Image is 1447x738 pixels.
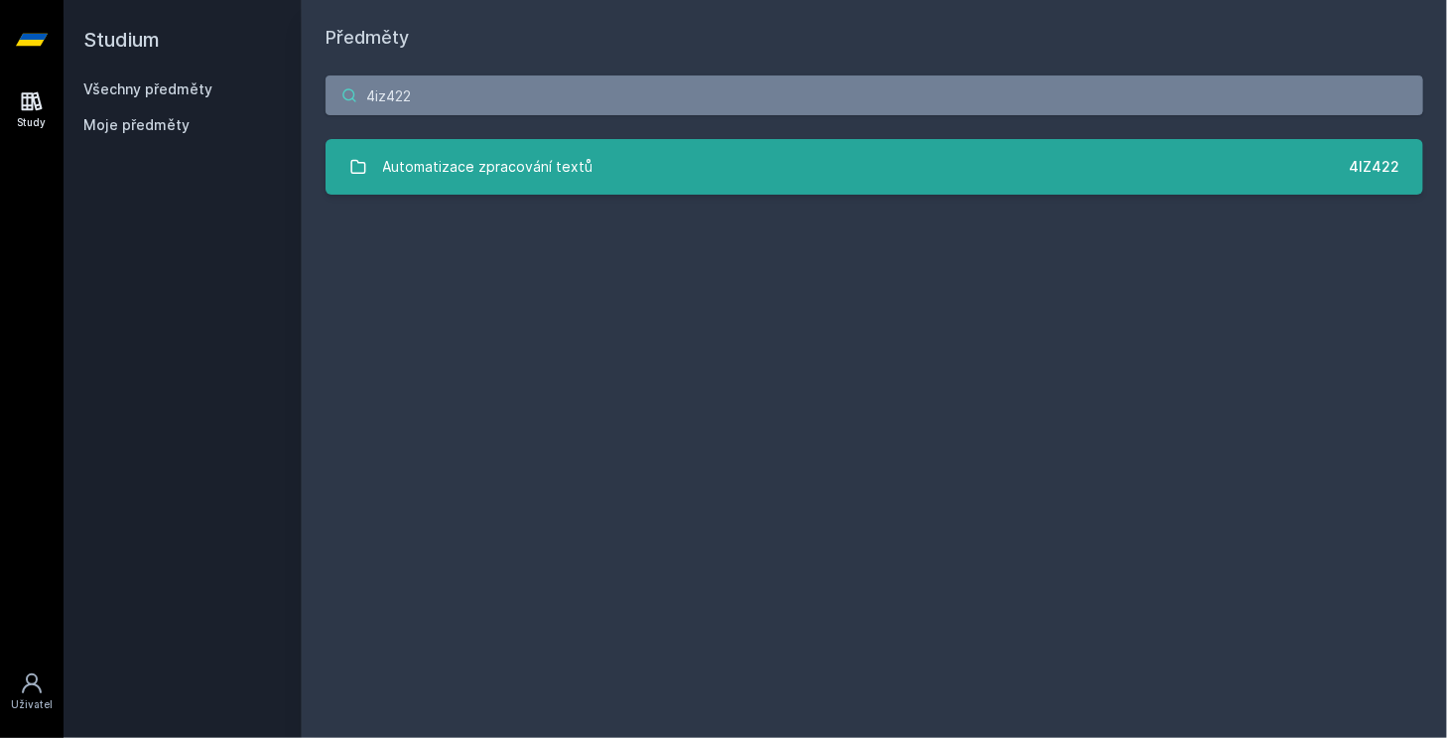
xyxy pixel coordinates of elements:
h1: Předměty [326,24,1423,52]
div: Study [18,115,47,130]
a: Automatizace zpracování textů 4IZ422 [326,139,1423,195]
span: Moje předměty [83,115,190,135]
a: Uživatel [4,662,60,722]
div: 4IZ422 [1349,157,1399,177]
a: Study [4,79,60,140]
div: Uživatel [11,697,53,712]
a: Všechny předměty [83,80,212,97]
input: Název nebo ident předmětu… [326,75,1423,115]
div: Automatizace zpracování textů [383,147,593,187]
